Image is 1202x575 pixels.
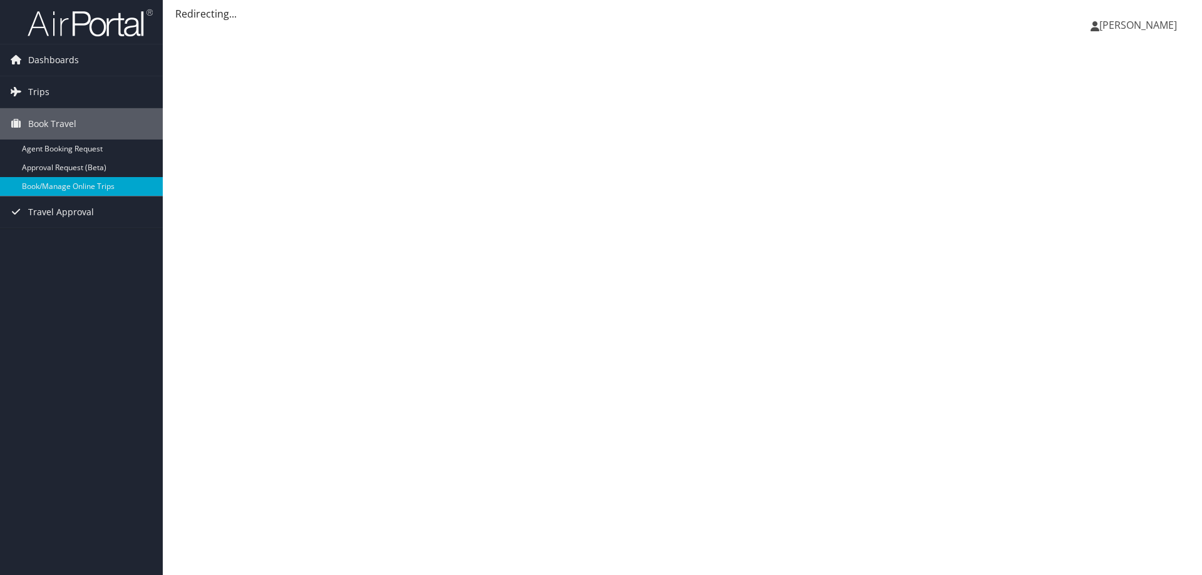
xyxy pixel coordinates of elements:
[1091,6,1189,44] a: [PERSON_NAME]
[28,108,76,140] span: Book Travel
[175,6,1189,21] div: Redirecting...
[28,196,94,228] span: Travel Approval
[28,44,79,76] span: Dashboards
[1099,18,1177,32] span: [PERSON_NAME]
[28,76,49,108] span: Trips
[28,8,153,38] img: airportal-logo.png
